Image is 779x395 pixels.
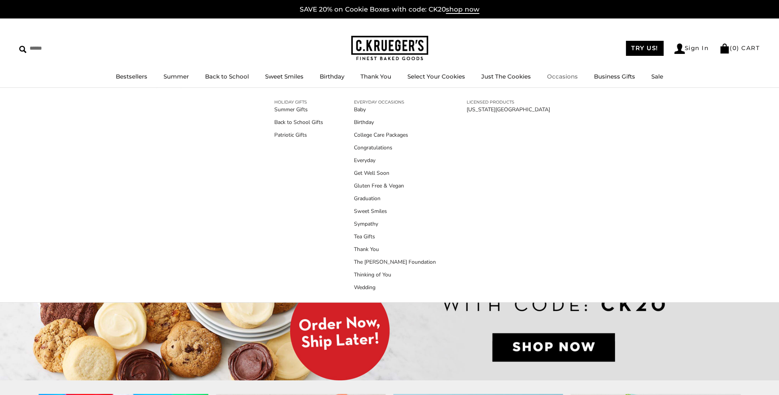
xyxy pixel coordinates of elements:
a: SAVE 20% on Cookie Boxes with code: CK20shop now [300,5,479,14]
a: Thinking of You [354,271,436,279]
a: Thank You [360,73,391,80]
img: C.KRUEGER'S [351,36,428,61]
a: Summer Gifts [274,105,323,114]
a: Occasions [547,73,578,80]
a: TRY US! [626,41,664,56]
a: LICENSED PRODUCTS [467,99,550,105]
a: Birthday [354,118,436,126]
a: EVERYDAY OCCASIONS [354,99,436,105]
a: Graduation [354,194,436,203]
img: Search [19,46,27,53]
a: Business Gifts [594,73,635,80]
a: Wedding [354,283,436,291]
a: Back to School Gifts [274,118,323,126]
a: (0) CART [719,44,760,52]
img: Account [674,44,685,54]
a: The [PERSON_NAME] Foundation [354,258,436,266]
a: Get Well Soon [354,169,436,177]
img: Bag [719,44,730,54]
a: Select Your Cookies [407,73,465,80]
a: College Care Packages [354,131,436,139]
a: Gluten Free & Vegan [354,182,436,190]
a: HOLIDAY GIFTS [274,99,323,105]
a: Sweet Smiles [265,73,304,80]
a: Congratulations [354,144,436,152]
a: Birthday [320,73,344,80]
a: Sympathy [354,220,436,228]
a: Tea Gifts [354,233,436,241]
a: Summer [163,73,189,80]
a: Everyday [354,156,436,164]
a: Back to School [205,73,249,80]
a: Sign In [674,44,709,54]
a: [US_STATE][GEOGRAPHIC_DATA] [467,105,550,114]
a: Sale [651,73,663,80]
a: Thank You [354,245,436,253]
a: Sweet Smiles [354,207,436,215]
a: Just The Cookies [481,73,531,80]
a: Patriotic Gifts [274,131,323,139]
input: Search [19,42,111,54]
a: Baby [354,105,436,114]
span: shop now [446,5,479,14]
a: Bestsellers [116,73,147,80]
span: 0 [732,44,737,52]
